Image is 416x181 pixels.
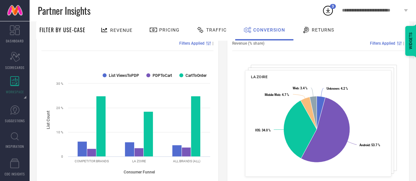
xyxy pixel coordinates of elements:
[75,159,109,163] text: COMPETITOR BRANDS
[265,93,280,97] tspan: Mobile Web
[293,86,299,90] tspan: Web
[251,75,267,79] span: LA ZOIRE
[293,86,307,90] text: : 3.4 %
[322,5,334,16] div: Open download list
[132,159,146,163] text: LA ZOIRE
[56,130,63,134] text: 10 %
[265,93,289,97] text: : 4.7 %
[5,118,25,123] span: SUGGESTIONS
[212,41,213,46] span: |
[173,159,200,163] text: ALL BRANDS (ALL)
[5,65,25,70] span: SCORECARDS
[110,28,133,33] span: Revenue
[255,128,260,132] tspan: IOS
[312,27,334,33] span: Returns
[56,82,63,85] text: 30 %
[253,27,285,33] span: Conversion
[370,41,395,46] span: Filters Applied
[185,73,207,78] text: CartToOrder
[179,41,205,46] span: Filters Applied
[327,87,339,90] tspan: Unknown
[255,128,271,132] text: : 34.0 %
[56,106,63,110] text: 20 %
[61,155,63,158] text: 0
[232,41,264,46] span: Revenue (% share)
[39,26,86,34] span: Filter By Use-Case
[327,87,348,90] text: : 4.2 %
[109,73,139,78] text: List ViewsToPDP
[46,111,51,129] tspan: List Count
[6,38,24,43] span: DASHBOARD
[359,143,370,147] tspan: Android
[38,4,90,17] span: Partner Insights
[359,143,380,147] text: : 53.7 %
[332,4,334,9] span: 3
[6,89,24,94] span: WORKSPACE
[153,73,172,78] text: PDPToCart
[124,170,155,174] tspan: Consumer Funnel
[159,27,180,33] span: Pricing
[6,144,24,149] span: INSPIRATION
[206,27,227,33] span: Traffic
[5,171,25,176] span: CDC INSIGHTS
[403,41,404,46] span: |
